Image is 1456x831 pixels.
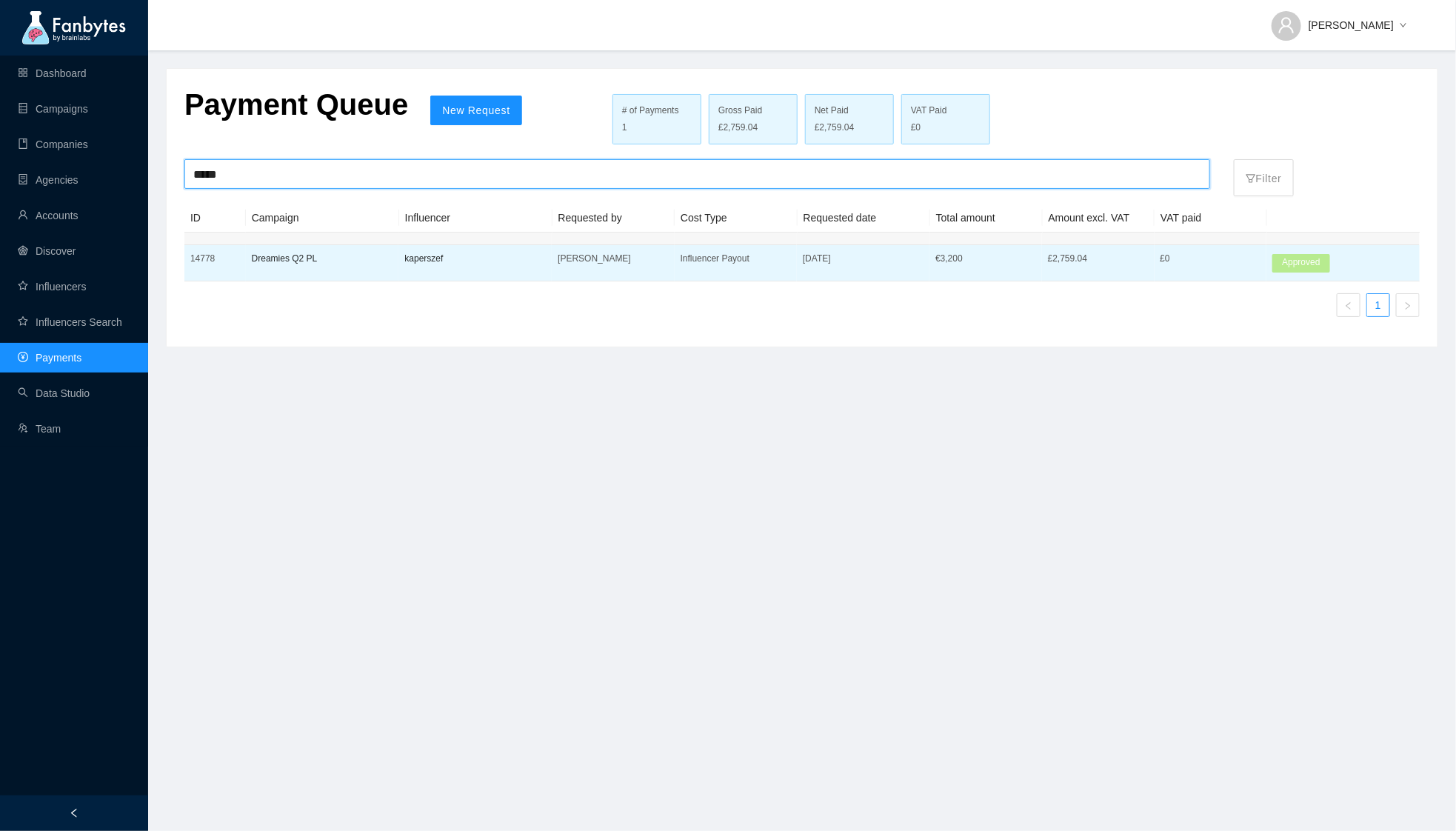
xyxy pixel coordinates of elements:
p: 14778 [190,251,240,266]
span: left [1344,301,1353,310]
span: filter [1246,173,1256,184]
th: Cost Type [675,204,798,233]
th: ID [184,204,246,233]
th: Requested date [798,204,930,233]
p: Influencer Payout [681,251,791,266]
button: left [1337,293,1360,317]
a: searchData Studio [18,387,90,399]
span: £2,759.04 [815,121,854,135]
span: £0 [911,121,921,135]
a: appstoreDashboard [18,67,87,79]
p: Payment Queue [184,87,408,122]
li: 1 [1366,293,1390,317]
div: VAT Paid [911,104,981,118]
th: Amount excl. VAT [1043,204,1155,233]
div: # of Payments [622,104,692,118]
span: £2,759.04 [718,121,758,135]
span: Approved [1272,254,1330,273]
a: databaseCampaigns [18,103,88,115]
div: Net Paid [815,104,884,118]
th: VAT paid [1155,204,1267,233]
a: userAccounts [18,210,79,221]
button: New Request [430,96,522,125]
span: 1 [622,122,627,133]
a: bookCompanies [18,138,88,150]
a: pay-circlePayments [18,352,81,364]
span: down [1400,21,1407,30]
span: left [69,808,79,818]
button: [PERSON_NAME]down [1260,7,1419,31]
span: [PERSON_NAME] [1309,17,1394,33]
th: Total amount [930,204,1043,233]
button: filterFilter [1234,159,1294,196]
span: right [1403,301,1412,310]
a: usergroup-addTeam [18,423,61,435]
p: [DATE] [803,251,924,266]
a: starInfluencers [18,281,86,293]
li: Previous Page [1337,293,1360,317]
div: Gross Paid [718,104,788,118]
a: radar-chartDiscover [18,245,76,257]
p: Filter [1246,163,1282,187]
p: [PERSON_NAME] [558,251,668,266]
p: £0 [1161,251,1261,266]
th: Requested by [552,204,675,233]
button: right [1396,293,1420,317]
th: Campaign [246,204,399,233]
p: Dreamies Q2 PL [252,251,393,266]
a: containerAgencies [18,174,79,186]
p: € 3,200 [935,251,1036,266]
a: 1 [1367,294,1389,316]
p: £2,759.04 [1048,251,1149,266]
th: Influencer [399,204,552,233]
p: kaperszef [404,251,546,266]
li: Next Page [1396,293,1420,317]
span: New Request [442,104,510,116]
a: starInfluencers Search [18,316,122,328]
span: user [1278,16,1295,34]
